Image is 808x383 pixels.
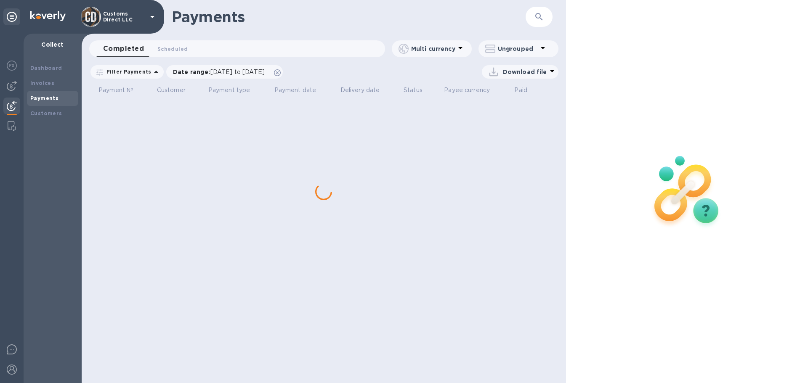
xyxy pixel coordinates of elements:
[166,65,283,79] div: Date range:[DATE] to [DATE]
[208,86,261,95] span: Payment type
[30,110,62,116] b: Customers
[98,86,133,95] p: Payment №
[172,8,526,26] h1: Payments
[404,86,423,95] p: Status
[340,86,380,95] p: Delivery date
[30,95,58,101] b: Payments
[274,86,327,95] span: Payment date
[210,69,265,75] span: [DATE] to [DATE]
[404,86,433,95] span: Status
[103,43,144,55] span: Completed
[444,86,501,95] span: Payee currency
[30,80,54,86] b: Invoices
[157,86,197,95] span: Customer
[98,86,144,95] span: Payment №
[173,68,269,76] p: Date range :
[503,68,547,76] p: Download file
[340,86,391,95] span: Delivery date
[274,86,316,95] p: Payment date
[498,45,538,53] p: Ungrouped
[157,86,186,95] p: Customer
[103,11,145,23] p: Customs Direct LLC
[514,86,538,95] span: Paid
[30,65,62,71] b: Dashboard
[208,86,250,95] p: Payment type
[444,86,490,95] p: Payee currency
[514,86,527,95] p: Paid
[3,8,20,25] div: Unpin categories
[157,45,188,53] span: Scheduled
[30,11,66,21] img: Logo
[411,45,455,53] p: Multi currency
[30,40,75,49] p: Collect
[103,68,151,75] p: Filter Payments
[7,61,17,71] img: Foreign exchange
